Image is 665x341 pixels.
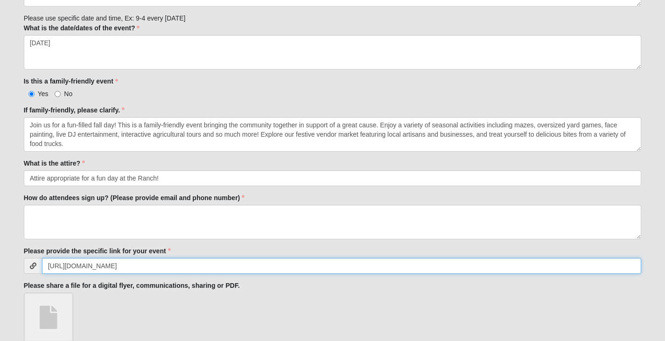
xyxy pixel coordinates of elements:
[24,105,125,115] label: If family-friendly, please clarify.
[28,91,35,97] input: Yes
[64,90,72,97] span: No
[55,91,61,97] input: No
[24,23,140,33] label: What is the date/dates of the event?
[24,77,118,86] label: Is this a family-friendly event
[24,193,245,202] label: How do attendees sign up? (Please provide email and phone number)
[24,159,85,168] label: What is the attire?
[24,281,240,290] label: Please share a file for a digital flyer, communications, sharing or PDF.
[24,246,171,256] label: Please provide the specific link for your event
[38,90,49,97] span: Yes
